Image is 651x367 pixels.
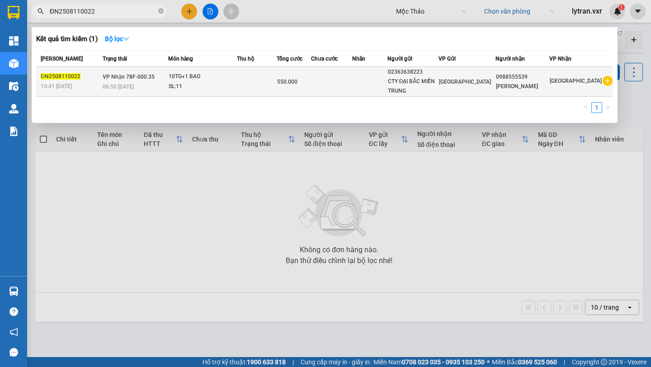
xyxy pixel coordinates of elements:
[277,79,297,85] span: 550.000
[9,307,18,316] span: question-circle
[36,34,98,44] h3: Kết quả tìm kiếm ( 1 )
[237,56,254,62] span: Thu hộ
[158,8,164,14] span: close-circle
[9,348,18,357] span: message
[387,56,412,62] span: Người gửi
[583,104,589,110] span: left
[388,67,439,77] div: 02363638223
[9,127,19,136] img: solution-icon
[9,59,19,68] img: warehouse-icon
[9,36,19,46] img: dashboard-icon
[103,84,134,90] span: 06:50 [DATE]
[580,102,591,113] button: left
[168,56,193,62] span: Món hàng
[123,36,129,42] span: down
[592,103,602,113] a: 1
[311,56,338,62] span: Chưa cước
[9,328,18,336] span: notification
[50,6,156,16] input: Tìm tên, số ĐT hoặc mã đơn
[605,104,610,110] span: right
[169,72,236,82] div: 10TG+1 BAO
[580,102,591,113] li: Previous Page
[495,56,525,62] span: Người nhận
[352,56,365,62] span: Nhãn
[602,102,613,113] button: right
[602,102,613,113] li: Next Page
[103,74,155,80] span: VP Nhận 78F-000.35
[603,76,613,86] span: plus-circle
[496,72,549,82] div: 0988555539
[98,32,137,46] button: Bộ lọcdown
[496,82,549,91] div: [PERSON_NAME]
[9,104,19,113] img: warehouse-icon
[9,81,19,91] img: warehouse-icon
[549,56,571,62] span: VP Nhận
[9,287,19,296] img: warehouse-icon
[158,7,164,16] span: close-circle
[41,56,83,62] span: [PERSON_NAME]
[439,79,491,85] span: [GEOGRAPHIC_DATA]
[439,56,456,62] span: VP Gửi
[103,56,127,62] span: Trạng thái
[550,78,602,84] span: [GEOGRAPHIC_DATA]
[105,35,129,42] strong: Bộ lọc
[41,73,80,80] span: ĐN2508110022
[169,82,236,92] div: SL: 11
[388,77,439,96] div: CTY ĐẠI BẮC MIỀN TRUNG
[591,102,602,113] li: 1
[8,6,19,19] img: logo-vxr
[38,8,44,14] span: search
[41,83,72,89] span: 15:41 [DATE]
[277,56,302,62] span: Tổng cước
